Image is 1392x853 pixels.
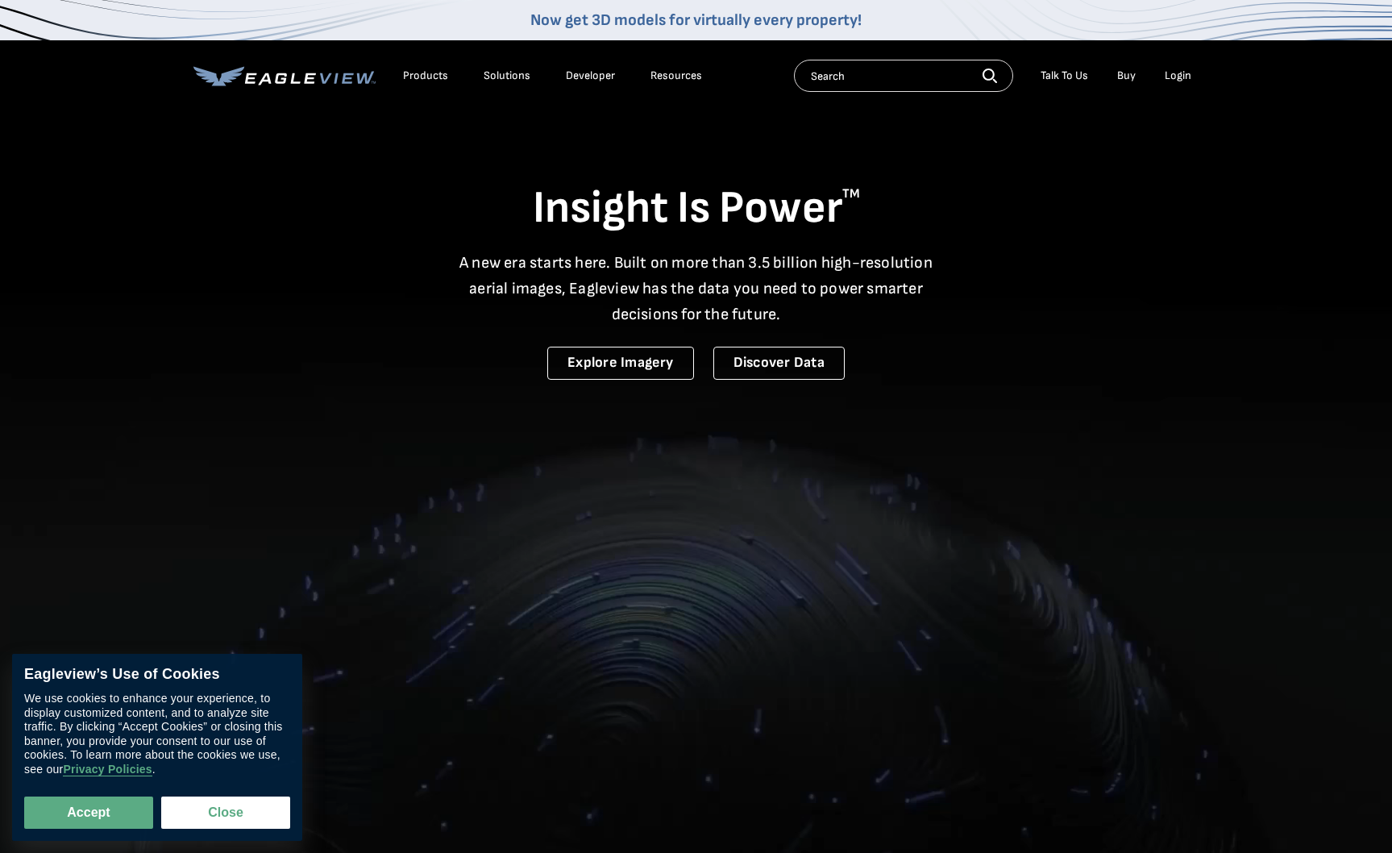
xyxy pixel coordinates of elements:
p: A new era starts here. Built on more than 3.5 billion high-resolution aerial images, Eagleview ha... [450,250,943,327]
a: Explore Imagery [547,347,694,380]
div: Resources [650,69,702,83]
div: We use cookies to enhance your experience, to display customized content, and to analyze site tra... [24,692,290,776]
input: Search [794,60,1013,92]
div: Login [1165,69,1191,83]
div: Products [403,69,448,83]
div: Eagleview’s Use of Cookies [24,666,290,684]
sup: TM [842,186,860,202]
div: Talk To Us [1041,69,1088,83]
a: Developer [566,69,615,83]
a: Privacy Policies [63,763,152,776]
a: Buy [1117,69,1136,83]
h1: Insight Is Power [193,181,1199,237]
button: Accept [24,797,153,829]
button: Close [161,797,290,829]
a: Now get 3D models for virtually every property! [530,10,862,30]
a: Discover Data [713,347,845,380]
div: Solutions [484,69,530,83]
